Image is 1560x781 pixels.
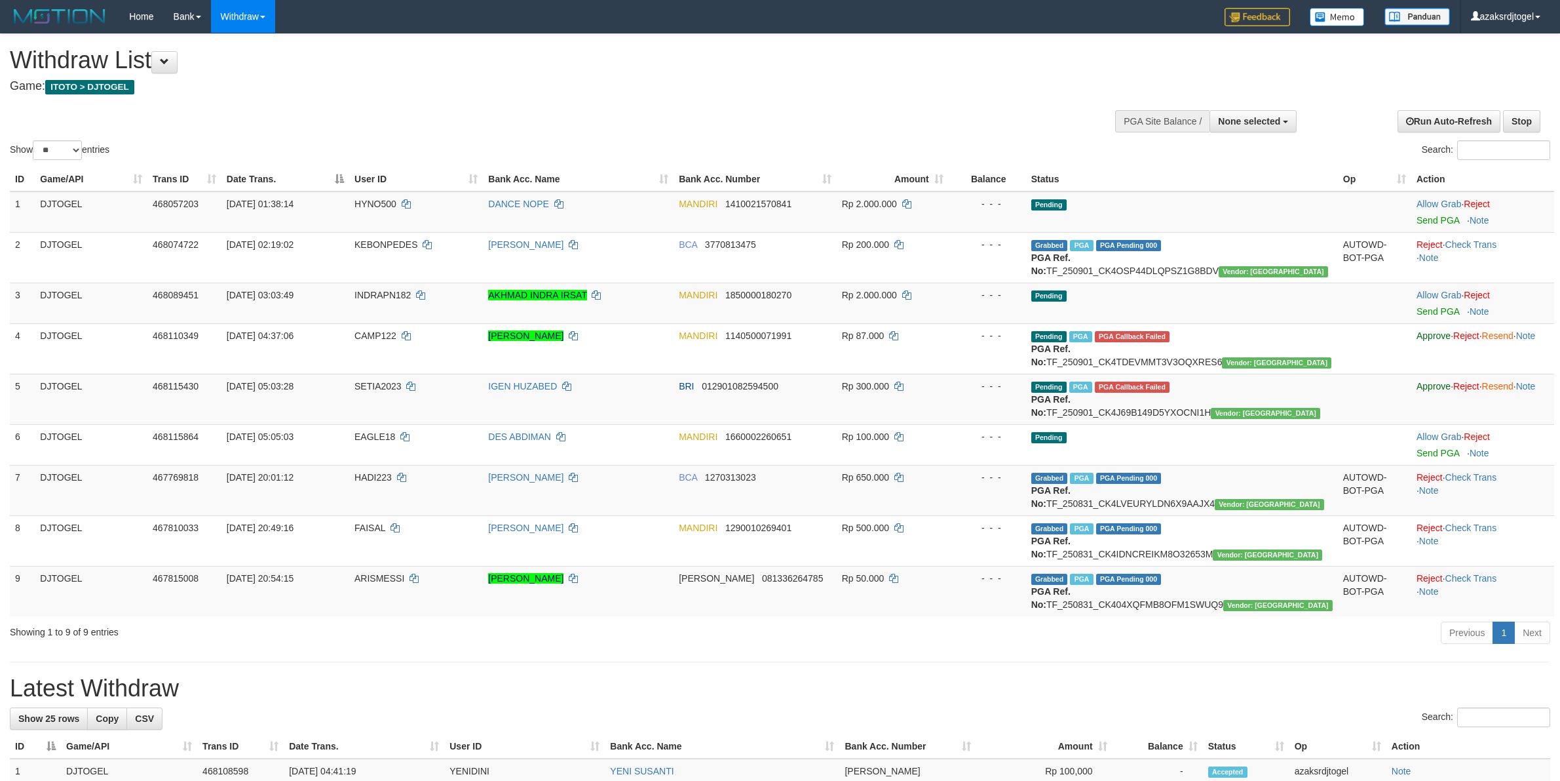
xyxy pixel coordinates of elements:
span: FAISAL [354,523,385,533]
th: ID: activate to sort column descending [10,734,61,759]
a: Run Auto-Refresh [1398,110,1500,132]
span: Rp 2.000.000 [842,199,897,209]
span: Pending [1031,432,1067,443]
a: [PERSON_NAME] [488,573,563,584]
a: Check Trans [1445,472,1497,483]
span: EAGLE18 [354,431,395,442]
label: Search: [1422,708,1550,727]
span: 468110349 [153,330,199,341]
span: Rp 300.000 [842,381,889,391]
h1: Withdraw List [10,47,1027,73]
span: Pending [1031,290,1067,302]
td: DJTOGEL [35,283,147,323]
span: PGA Pending [1096,574,1162,585]
td: TF_250901_CK4J69B149D5YXOCNI1H [1026,374,1338,424]
span: KEBONPEDES [354,239,417,250]
span: Copy 1410021570841 to clipboard [725,199,791,209]
span: Copy 012901082594500 to clipboard [702,381,778,391]
a: Reject [1453,381,1479,391]
div: - - - [954,572,1021,585]
span: 467769818 [153,472,199,483]
td: 1 [10,191,35,233]
label: Search: [1422,140,1550,160]
a: DANCE NOPE [488,199,549,209]
b: PGA Ref. No: [1031,536,1071,559]
td: TF_250831_CK4IDNCREIKM8O32653M [1026,515,1338,566]
th: Bank Acc. Name: activate to sort column ascending [483,167,674,191]
th: Trans ID: activate to sort column ascending [147,167,221,191]
span: HADI223 [354,472,392,483]
span: CSV [135,713,154,724]
td: DJTOGEL [35,232,147,283]
span: Accepted [1208,767,1247,778]
b: PGA Ref. No: [1031,252,1071,276]
span: MANDIRI [679,431,717,442]
a: Reject [1464,199,1490,209]
a: Check Trans [1445,239,1497,250]
td: · · [1411,566,1554,616]
th: ID [10,167,35,191]
a: Stop [1503,110,1540,132]
span: PGA Pending [1096,240,1162,251]
span: [DATE] 20:54:15 [227,573,294,584]
a: Resend [1482,330,1513,341]
td: TF_250831_CK404XQFMB8OFM1SWUQ9 [1026,566,1338,616]
th: Op: activate to sort column ascending [1289,734,1386,759]
a: Reject [1464,290,1490,300]
a: [PERSON_NAME] [488,523,563,533]
th: User ID: activate to sort column ascending [349,167,483,191]
a: Note [1419,485,1439,496]
span: MANDIRI [679,290,717,300]
label: Show entries [10,140,109,160]
span: 467810033 [153,523,199,533]
span: · [1417,290,1464,300]
td: · [1411,424,1554,465]
a: Reject [1417,573,1443,584]
img: Feedback.jpg [1225,8,1290,26]
td: · · [1411,515,1554,566]
th: Trans ID: activate to sort column ascending [197,734,284,759]
span: Marked by azaksrdjtogel [1070,523,1093,534]
th: Game/API: activate to sort column ascending [35,167,147,191]
td: DJTOGEL [35,515,147,566]
td: · [1411,191,1554,233]
span: None selected [1218,116,1280,127]
a: Reject [1417,472,1443,483]
span: Copy 1140500071991 to clipboard [725,330,791,341]
span: Copy 081336264785 to clipboard [762,573,823,584]
span: [DATE] 01:38:14 [227,199,294,209]
a: Note [1392,766,1411,776]
a: [PERSON_NAME] [488,472,563,483]
span: INDRAPN182 [354,290,411,300]
b: PGA Ref. No: [1031,344,1071,367]
span: Copy 1660002260651 to clipboard [725,431,791,442]
span: 468089451 [153,290,199,300]
a: Allow Grab [1417,431,1461,442]
div: - - - [954,329,1021,342]
a: Note [1470,448,1489,458]
th: Date Trans.: activate to sort column ascending [284,734,444,759]
span: Grabbed [1031,523,1068,534]
a: AKHMAD INDRA IRSAT [488,290,586,300]
a: Reject [1417,523,1443,533]
span: [DATE] 02:19:02 [227,239,294,250]
td: 2 [10,232,35,283]
span: Vendor URL: https://checkout4.1velocity.biz [1213,550,1322,561]
div: - - - [954,430,1021,443]
div: PGA Site Balance / [1115,110,1209,132]
span: 468057203 [153,199,199,209]
td: 5 [10,374,35,424]
th: Action [1386,734,1550,759]
th: Op: activate to sort column ascending [1338,167,1411,191]
a: 1 [1493,622,1515,644]
span: Show 25 rows [18,713,79,724]
th: Bank Acc. Name: activate to sort column ascending [605,734,839,759]
a: Note [1470,306,1489,317]
td: AUTOWD-BOT-PGA [1338,232,1411,283]
span: · [1417,199,1464,209]
span: Grabbed [1031,473,1068,484]
span: HYNO500 [354,199,396,209]
a: DES ABDIMAN [488,431,551,442]
div: Showing 1 to 9 of 9 entries [10,620,640,639]
span: Pending [1031,331,1067,342]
